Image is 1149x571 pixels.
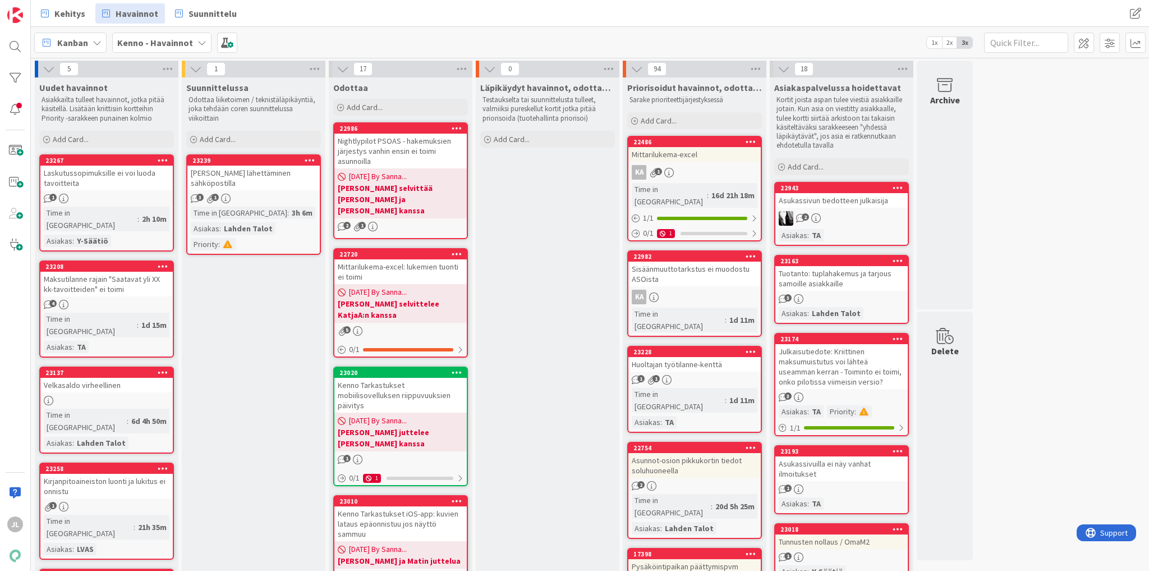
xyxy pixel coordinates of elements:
div: 2h 10m [139,213,169,225]
div: 23163 [775,256,908,266]
div: 23228 [633,348,761,356]
div: 22982 [633,253,761,261]
div: 23208Maksutilanne rajain "Saatavat yli XX kk-tavoitteiden" ei toimi [40,262,173,296]
div: Delete [931,344,959,358]
span: 1x [927,37,942,48]
div: Julkaisutiedote: Kriittinen maksumuistutus voi lähteä useamman kerran - Toiminto ei toimi, onko p... [775,344,908,389]
span: 3 [784,294,792,302]
div: LVAS [74,543,96,555]
span: 1 [637,375,645,382]
div: 23258 [45,465,173,473]
div: 22486Mittarilukema-excel [628,137,761,162]
span: : [218,238,220,250]
span: 1 [206,62,226,76]
a: 23020Kenno Tarkastukset mobiilisovelluksen riippuvuuksien päivitys[DATE] By Sanna...[PERSON_NAME]... [333,367,468,486]
span: : [707,189,709,202]
div: KA [632,290,646,304]
p: Kortit joista aspan tulee viestiä asiakkaille jotain. Kun asia on viestitty asiakkaalle, tulee ko... [776,95,907,150]
div: Asiakas [191,222,219,235]
div: 23208 [40,262,173,272]
span: Suunnittelussa [186,82,249,93]
span: : [807,307,809,319]
div: 23010Kenno Tarkastukset iOS-app: kuvien lataus epäonnistuu jos näyttö sammuu [334,496,467,541]
a: 22982Sisäänmuuttotarkstus ei muodostu ASOistaKATime in [GEOGRAPHIC_DATA]:1d 11m [627,250,762,337]
span: : [660,416,662,428]
span: : [72,341,74,353]
div: 22986 [334,124,467,134]
a: 23163Tuotanto: tuplahakemus ja tarjous samoille asiakkailleAsiakas:Lahden Talot [774,255,909,324]
div: 23239 [192,157,320,165]
div: Asiakas [632,522,660,535]
div: 6d 4h 50m [128,415,169,427]
div: 23239[PERSON_NAME] lähettäminen sähköpostilla [187,156,320,190]
div: 23020Kenno Tarkastukset mobiilisovelluksen riippuvuuksien päivitys [334,368,467,413]
a: 23208Maksutilanne rajain "Saatavat yli XX kk-tavoitteiden" ei toimiTime in [GEOGRAPHIC_DATA]:1d 1... [39,261,174,358]
div: Priority [191,238,218,250]
div: 23208 [45,263,173,271]
div: Asiakas [44,341,72,353]
div: 17398 [628,549,761,559]
div: 23193 [775,446,908,456]
div: Lahden Talot [662,522,716,535]
span: [DATE] By Sanna... [349,171,407,182]
span: 0 / 1 [349,344,360,355]
div: Kirjanpitoaineiston luonti ja lukitus ei onnistu [40,474,173,499]
div: 0/1 [334,342,467,357]
span: Support [24,2,51,15]
span: 1 / 1 [790,422,801,434]
span: : [711,500,713,513]
span: : [137,319,139,331]
input: Quick Filter... [984,33,1068,53]
div: 3h 6m [289,207,315,219]
div: Y-Säätiö [74,235,111,247]
a: 23228Huoltajan työtilanne-kenttäTime in [GEOGRAPHIC_DATA]:1d 11mAsiakas:TA [627,346,762,433]
div: 17398 [633,550,761,558]
div: 22982 [628,252,761,262]
div: KA [628,165,761,180]
span: Läpikäydyt havainnot, odottaa priorisointia [480,82,615,93]
div: Time in [GEOGRAPHIC_DATA] [44,515,134,540]
span: 1 / 1 [643,212,654,224]
span: 3 [196,194,204,201]
div: 16d 21h 18m [709,189,757,202]
div: 23258 [40,464,173,474]
div: 20d 5h 25m [713,500,757,513]
b: Kenno - Havainnot [117,37,193,48]
span: Odottaa [333,82,368,93]
div: TA [74,341,89,353]
div: [PERSON_NAME] lähettäminen sähköpostilla [187,166,320,190]
div: Asukassivun tiedotteen julkaisija [775,193,908,208]
div: Laskutussopimuksille ei voi luoda tavoitteita [40,166,173,190]
span: 2 [343,222,351,229]
div: 23018 [780,526,908,533]
span: : [660,522,662,535]
a: 22720Mittarilukema-excel: lukemien tuonti ei toimi[DATE] By Sanna...[PERSON_NAME] selvittelee Kat... [333,248,468,358]
div: KA [632,165,646,180]
span: 4 [49,300,57,307]
span: [DATE] By Sanna... [349,286,407,298]
b: [PERSON_NAME] selvittelee KatjaA:n kanssa [338,298,463,321]
div: 23228Huoltajan työtilanne-kenttä [628,347,761,372]
a: 23174Julkaisutiedote: Kriittinen maksumuistutus voi lähteä useamman kerran - Toiminto ei toimi, o... [774,333,909,436]
div: Kenno Tarkastukset iOS-app: kuvien lataus epäonnistuu jos näyttö sammuu [334,506,467,541]
a: Havainnot [95,3,165,24]
div: Time in [GEOGRAPHIC_DATA] [44,409,127,433]
span: 1 [343,455,351,462]
div: Asiakas [44,437,72,449]
span: 5 [343,326,351,334]
span: 2x [942,37,957,48]
span: Suunnittelu [189,7,237,20]
span: Add Card... [347,102,383,112]
div: 22754 [628,443,761,453]
div: 1d 11m [727,314,757,326]
div: 1 [657,229,675,238]
span: 3 [784,392,792,400]
a: 22754Asunnot-osion pikkukortin tiedot soluhuoneellaTime in [GEOGRAPHIC_DATA]:20d 5h 25mAsiakas:La... [627,442,762,539]
div: Time in [GEOGRAPHIC_DATA] [632,388,725,413]
span: Add Card... [200,134,236,144]
div: Archive [930,93,960,107]
div: 0/11 [628,226,761,240]
div: 23174 [775,334,908,344]
span: 94 [647,62,667,76]
b: [PERSON_NAME] selvittää [PERSON_NAME] ja [PERSON_NAME] kanssa [338,182,463,216]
